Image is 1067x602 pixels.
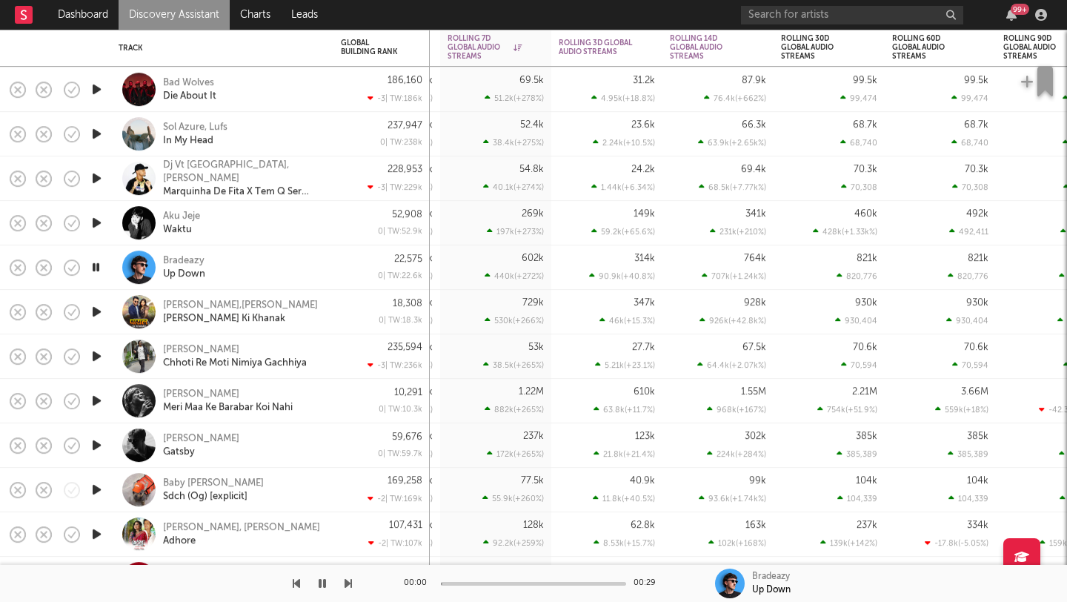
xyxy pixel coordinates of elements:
[163,343,239,357] a: [PERSON_NAME]
[163,223,192,236] div: Waktu
[935,405,988,414] div: 559k ( +18 % )
[520,120,544,130] div: 52.4k
[781,34,855,61] div: Rolling 30D Global Audio Streams
[341,182,422,192] div: -3 | TW: 229k
[951,93,988,103] div: 99,474
[163,268,205,281] div: Up Down
[1006,9,1017,21] button: 99+
[163,490,247,503] a: Sdch (Og) [explicit]
[964,76,988,85] div: 99.5k
[634,209,655,219] div: 149k
[341,39,400,56] div: Global Building Rank
[925,538,988,548] div: -17.8k ( -5.05 % )
[487,227,544,236] div: 197k ( +273 % )
[892,34,966,61] div: Rolling 60D Global Audio Streams
[559,39,633,56] div: Rolling 3D Global Audio Streams
[951,138,988,148] div: 68,740
[163,521,320,535] a: [PERSON_NAME], [PERSON_NAME]
[341,360,422,370] div: -3 | TW: 236k
[710,227,766,236] div: 231k ( +210 % )
[634,298,655,308] div: 347k
[1011,4,1029,15] div: 99 +
[163,254,205,268] a: Bradeazy
[341,450,422,458] div: 0 | TW: 59.7k
[163,357,307,370] a: Chhoti Re Moti Nimiya Gachhiya
[749,476,766,486] div: 99k
[483,538,544,548] div: 92.2k ( +259 % )
[163,401,293,414] a: Meri Maa Ke Barabar Koi Nahi
[163,185,322,199] a: Marquinha De Fita X Tem Q Ser Trabalho Lindo
[631,165,655,174] div: 24.2k
[519,387,544,397] div: 1.22M
[341,228,422,236] div: 0 | TW: 52.9k
[852,387,877,397] div: 2.21M
[856,431,877,441] div: 385k
[948,449,988,459] div: 385,389
[752,583,791,597] div: Up Down
[697,360,766,370] div: 64.4k ( +2.07k % )
[163,477,264,490] div: Baby [PERSON_NAME]
[394,388,422,397] div: 10,291
[163,210,200,223] a: Aku Jeje
[593,138,655,148] div: 2.24k ( +10.5 % )
[404,575,433,592] div: 00:00
[341,406,422,414] div: 0 | TW: 10.3k
[707,449,766,459] div: 224k ( +284 % )
[483,360,544,370] div: 38.5k ( +265 % )
[837,271,877,281] div: 820,776
[595,360,655,370] div: 5.21k ( +23.1 % )
[594,538,655,548] div: 8.53k ( +15.7 % )
[820,538,877,548] div: 139k ( +142 % )
[630,476,655,486] div: 40.9k
[708,538,766,548] div: 102k ( +168 % )
[949,227,988,236] div: 492,411
[341,317,422,325] div: 0 | TW: 18.3k
[394,254,422,264] div: 22,575
[966,298,988,308] div: 930k
[163,76,214,90] a: Bad Wolves
[835,316,877,325] div: 930,404
[857,520,877,530] div: 237k
[591,93,655,103] div: 4.95k ( +18.8 % )
[593,494,655,503] div: 11.8k ( +40.5 % )
[741,165,766,174] div: 69.4k
[741,6,963,24] input: Search for artists
[948,271,988,281] div: 820,776
[163,134,213,148] a: In My Head
[634,254,655,263] div: 314k
[163,312,285,325] a: [PERSON_NAME] Ki Khanak
[341,494,422,503] div: -2 | TW: 169k
[528,343,544,352] div: 53k
[594,405,655,414] div: 63.8k ( +11.7 % )
[483,138,544,148] div: 38.4k ( +275 % )
[742,343,766,352] div: 67.5k
[388,476,422,486] div: 169,258
[519,165,544,174] div: 54.8k
[485,271,544,281] div: 440k ( +272 % )
[163,446,195,459] div: Gatsby
[857,254,877,263] div: 821k
[521,476,544,486] div: 77.5k
[163,121,227,134] a: Sol Azure, Lufs
[522,254,544,263] div: 602k
[967,476,988,486] div: 104k
[702,271,766,281] div: 707k ( +1.24k % )
[744,254,766,263] div: 764k
[952,360,988,370] div: 70,594
[968,254,988,263] div: 821k
[841,360,877,370] div: 70,594
[522,298,544,308] div: 729k
[523,520,544,530] div: 128k
[482,494,544,503] div: 55.9k ( +260 % )
[163,432,239,446] div: [PERSON_NAME]
[485,316,544,325] div: 530k ( +266 % )
[341,538,422,548] div: -2 | TW: 107k
[964,343,988,352] div: 70.6k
